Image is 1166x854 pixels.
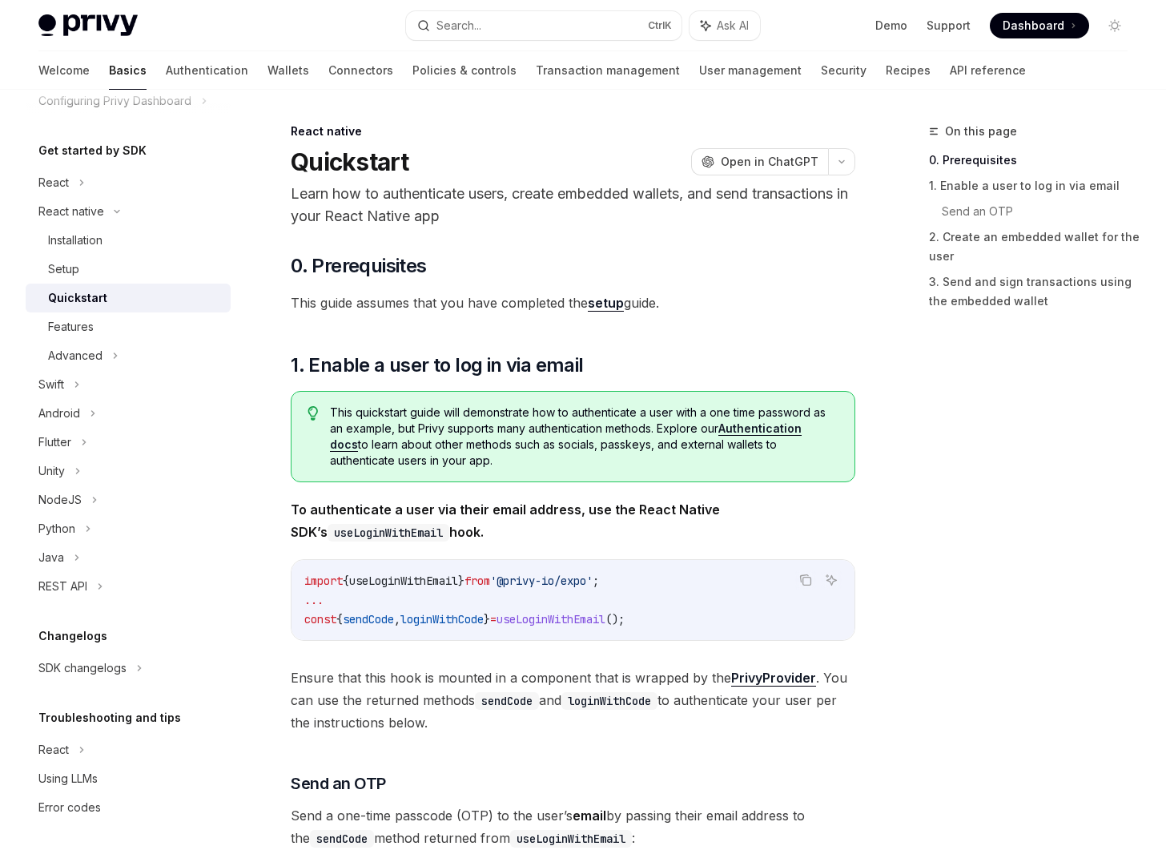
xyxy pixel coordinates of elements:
a: 3. Send and sign transactions using the embedded wallet [929,269,1140,314]
a: Error codes [26,793,231,822]
span: , [394,612,400,626]
svg: Tip [308,406,319,421]
span: 1. Enable a user to log in via email [291,352,583,378]
div: Features [48,317,94,336]
h5: Changelogs [38,626,107,646]
div: Unity [38,461,65,481]
img: light logo [38,14,138,37]
span: sendCode [343,612,394,626]
span: This guide assumes that you have completed the guide. [291,292,855,314]
h5: Troubleshooting and tips [38,708,181,727]
div: React native [38,202,104,221]
a: Security [821,51,866,90]
span: const [304,612,336,626]
a: 0. Prerequisites [929,147,1140,173]
a: Transaction management [536,51,680,90]
button: Toggle dark mode [1102,13,1128,38]
div: Advanced [48,346,103,365]
code: sendCode [475,692,539,710]
span: { [343,574,349,588]
a: Features [26,312,231,341]
a: 2. Create an embedded wallet for the user [929,224,1140,269]
button: Ask AI [690,11,760,40]
div: React [38,173,69,192]
span: Send a one-time passcode (OTP) to the user’s by passing their email address to the method returne... [291,804,855,849]
button: Ask AI [821,570,842,590]
a: 1. Enable a user to log in via email [929,173,1140,199]
h1: Quickstart [291,147,409,176]
span: On this page [945,122,1017,141]
div: Using LLMs [38,769,98,788]
span: Ensure that this hook is mounted in a component that is wrapped by the . You can use the returned... [291,667,855,734]
div: Setup [48,260,79,279]
code: sendCode [310,830,374,848]
a: Support [927,18,971,34]
span: ... [304,593,324,607]
h5: Get started by SDK [38,141,147,160]
span: ; [593,574,599,588]
a: Send an OTP [942,199,1140,224]
div: Flutter [38,433,71,452]
button: Search...CtrlK [406,11,682,40]
a: PrivyProvider [731,670,816,687]
div: React native [291,123,855,139]
span: Send an OTP [291,772,386,795]
span: '@privy-io/expo' [490,574,593,588]
a: Installation [26,226,231,255]
a: API reference [950,51,1026,90]
span: Open in ChatGPT [721,154,818,170]
span: { [336,612,343,626]
a: Authentication [166,51,248,90]
code: loginWithCode [561,692,657,710]
span: useLoginWithEmail [349,574,458,588]
code: useLoginWithEmail [328,524,449,542]
div: Error codes [38,798,101,817]
a: Setup [26,255,231,284]
a: Recipes [886,51,931,90]
button: Open in ChatGPT [691,148,828,175]
span: } [484,612,490,626]
a: Demo [875,18,907,34]
span: import [304,574,343,588]
a: User management [699,51,802,90]
div: NodeJS [38,490,82,510]
div: Java [38,548,64,567]
span: This quickstart guide will demonstrate how to authenticate a user with a one time password as an ... [330,405,838,469]
span: = [490,612,497,626]
code: useLoginWithEmail [510,830,632,848]
span: loginWithCode [400,612,484,626]
span: Ask AI [717,18,749,34]
a: Quickstart [26,284,231,312]
div: REST API [38,577,87,596]
a: Wallets [267,51,309,90]
strong: email [573,808,606,824]
div: SDK changelogs [38,659,127,678]
span: 0. Prerequisites [291,253,426,279]
span: useLoginWithEmail [497,612,605,626]
a: Connectors [328,51,393,90]
div: Swift [38,375,64,394]
a: Policies & controls [412,51,517,90]
span: Ctrl K [648,19,672,32]
a: Dashboard [990,13,1089,38]
div: Python [38,519,75,538]
span: } [458,574,464,588]
button: Copy the contents from the code block [795,570,816,590]
span: (); [605,612,625,626]
p: Learn how to authenticate users, create embedded wallets, and send transactions in your React Nat... [291,183,855,228]
span: from [464,574,490,588]
a: Using LLMs [26,764,231,793]
a: Welcome [38,51,90,90]
div: React [38,740,69,759]
strong: To authenticate a user via their email address, use the React Native SDK’s hook. [291,502,720,540]
a: setup [588,295,624,312]
div: Quickstart [48,288,107,308]
div: Search... [436,16,481,35]
div: Android [38,404,80,423]
div: Installation [48,231,103,250]
a: Basics [109,51,147,90]
span: Dashboard [1003,18,1064,34]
